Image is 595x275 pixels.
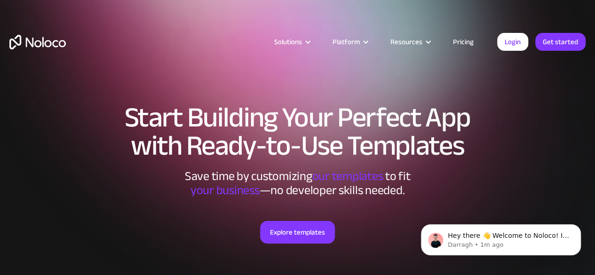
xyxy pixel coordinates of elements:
[260,221,335,244] a: Explore templates
[262,36,321,48] div: Solutions
[441,36,485,48] a: Pricing
[157,169,439,197] div: Save time by customizing to fit ‍ —no developer skills needed.
[390,36,422,48] div: Resources
[312,165,383,188] span: our templates
[333,36,360,48] div: Platform
[497,33,528,51] a: Login
[321,36,379,48] div: Platform
[379,36,441,48] div: Resources
[535,33,586,51] a: Get started
[407,204,595,270] iframe: Intercom notifications message
[274,36,302,48] div: Solutions
[9,35,66,49] a: home
[9,103,586,160] h1: Start Building Your Perfect App with Ready-to-Use Templates
[190,179,260,202] span: your business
